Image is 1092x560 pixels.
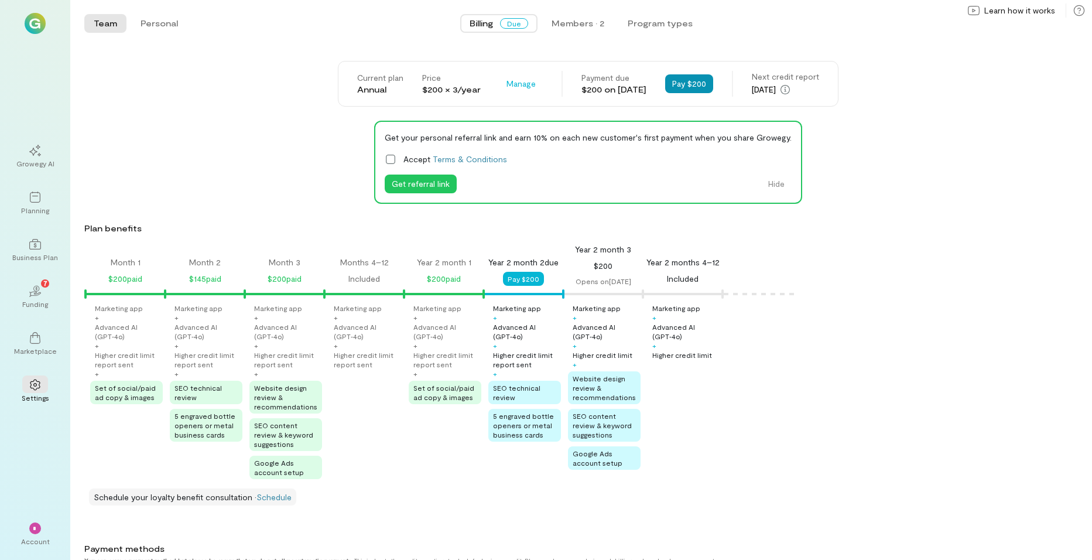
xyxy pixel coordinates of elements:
div: Months 4–12 [340,257,389,268]
span: Google Ads account setup [254,459,304,476]
div: Account [21,537,50,546]
a: Settings [14,370,56,412]
div: Advanced AI (GPT‑4o) [493,322,561,341]
div: Marketing app [95,303,143,313]
div: Marketing app [174,303,222,313]
div: + [95,341,99,350]
div: + [334,341,338,350]
div: Opens on [DATE] [576,276,631,286]
div: Included [667,272,699,286]
div: + [493,313,497,322]
div: $200 × 3/year [422,84,481,95]
span: Set of social/paid ad copy & images [413,384,474,401]
div: Planning [21,206,49,215]
div: + [413,369,417,378]
div: + [413,313,417,322]
div: Marketplace [14,346,57,356]
div: Advanced AI (GPT‑4o) [334,322,402,341]
div: + [493,369,497,378]
button: Team [84,14,126,33]
div: [DATE] [752,83,819,97]
span: Learn how it works [984,5,1055,16]
div: Higher credit limit report sent [95,350,163,369]
div: Higher credit limit report sent [334,350,402,369]
div: + [334,313,338,322]
div: Funding [22,299,48,309]
a: Funding [14,276,56,318]
div: $200 paid [108,272,142,286]
div: $200 paid [427,272,461,286]
span: Set of social/paid ad copy & images [95,384,156,401]
a: Terms & Conditions [433,154,507,164]
div: *Account [14,513,56,555]
div: Annual [357,84,403,95]
div: Included [348,272,380,286]
div: $200 [594,259,612,273]
span: Manage [506,78,536,90]
div: $200 paid [268,272,302,286]
div: Advanced AI (GPT‑4o) [652,322,720,341]
div: Higher credit limit report sent [254,350,322,369]
div: Members · 2 [552,18,604,29]
span: SEO technical review [493,384,540,401]
div: + [174,369,179,378]
div: + [573,341,577,350]
div: Marketing app [573,303,621,313]
a: Business Plan [14,229,56,271]
span: 5 engraved bottle openers or metal business cards [493,412,554,439]
div: Current plan [357,72,403,84]
span: Website design review & recommendations [573,374,636,401]
div: Advanced AI (GPT‑4o) [95,322,163,341]
div: + [573,313,577,322]
div: + [254,313,258,322]
div: Payment methods [84,543,987,555]
div: + [174,341,179,350]
button: Members · 2 [542,14,614,33]
div: Marketing app [254,303,302,313]
button: Program types [618,14,702,33]
div: Marketing app [413,303,461,313]
div: + [652,313,656,322]
div: Year 2 month 2 due [488,257,559,268]
div: Year 2 month 3 [575,244,631,255]
div: Month 2 [189,257,221,268]
div: Plan benefits [84,223,1087,234]
div: Marketing app [652,303,700,313]
div: Year 2 months 4–12 [646,257,720,268]
button: Pay $200 [503,272,544,286]
a: Growegy AI [14,135,56,177]
span: Schedule your loyalty benefit consultation · [94,492,256,502]
span: 5 engraved bottle openers or metal business cards [174,412,235,439]
div: + [95,313,99,322]
span: Google Ads account setup [573,449,622,467]
span: 7 [43,278,47,288]
div: Higher credit limit report sent [493,350,561,369]
div: Advanced AI (GPT‑4o) [573,322,641,341]
div: Settings [22,393,49,402]
div: Higher credit limit report sent [174,350,242,369]
span: SEO content review & keyword suggestions [573,412,632,439]
div: + [174,313,179,322]
div: + [254,341,258,350]
span: Due [500,18,528,29]
div: Business Plan [12,252,58,262]
a: Planning [14,182,56,224]
button: Pay $200 [665,74,713,93]
a: Schedule [256,492,292,502]
div: $145 paid [189,272,221,286]
button: Manage [499,74,543,93]
div: Month 1 [111,257,141,268]
span: SEO technical review [174,384,222,401]
div: Price [422,72,481,84]
div: + [413,341,417,350]
button: Hide [761,175,792,193]
button: BillingDue [460,14,538,33]
button: Personal [131,14,187,33]
div: Marketing app [334,303,382,313]
div: Year 2 month 1 [417,257,471,268]
div: Higher credit limit [573,350,632,360]
div: + [95,369,99,378]
div: Advanced AI (GPT‑4o) [413,322,481,341]
div: Payment due [581,72,646,84]
div: + [652,341,656,350]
